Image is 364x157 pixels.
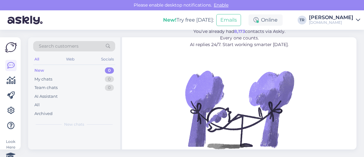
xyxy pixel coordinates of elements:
div: Socials [100,55,115,63]
div: New [34,67,44,74]
div: Team chats [34,85,58,91]
div: My chats [34,76,52,82]
div: Archived [34,111,53,117]
div: Web [65,55,76,63]
button: Emails [216,14,241,26]
div: AI Assistant [34,93,58,100]
div: Online [249,14,283,26]
div: 0 [105,76,114,82]
a: [PERSON_NAME][DOMAIN_NAME] [309,15,360,25]
div: [PERSON_NAME] [309,15,353,20]
b: New! [163,17,177,23]
span: New chats [64,122,84,127]
img: Askly Logo [5,42,17,52]
div: All [33,55,40,63]
b: 8,173 [234,29,245,34]
span: Search customers [39,43,79,50]
div: TR [298,16,306,24]
div: 0 [105,85,114,91]
span: Enable [212,2,230,8]
div: 0 [105,67,114,74]
p: You’ve already had contacts via Askly. Every one counts. AI replies 24/7. Start working smarter [... [156,28,322,48]
div: Try free [DATE]: [163,16,214,24]
div: All [34,102,40,108]
div: [DOMAIN_NAME] [309,20,353,25]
